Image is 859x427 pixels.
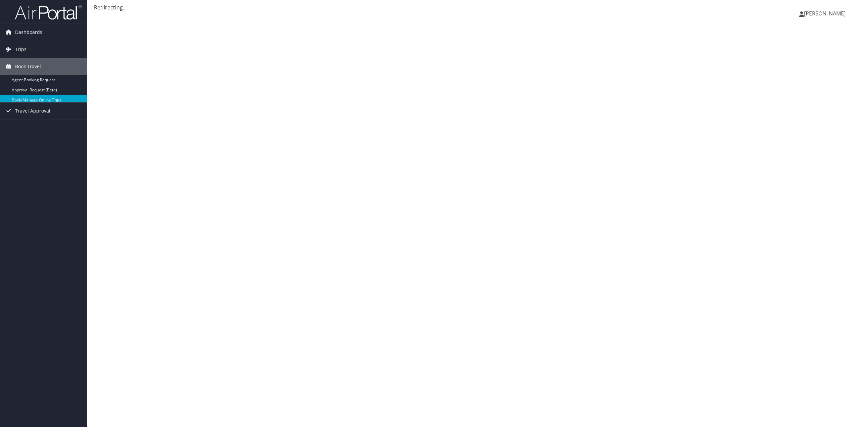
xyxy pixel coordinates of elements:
span: Trips [15,41,27,58]
img: airportal-logo.png [15,4,82,20]
span: Book Travel [15,58,41,75]
span: Travel Approval [15,102,50,119]
div: Redirecting... [94,3,852,11]
span: [PERSON_NAME] [804,10,846,17]
a: [PERSON_NAME] [799,3,852,24]
span: Dashboards [15,24,42,41]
